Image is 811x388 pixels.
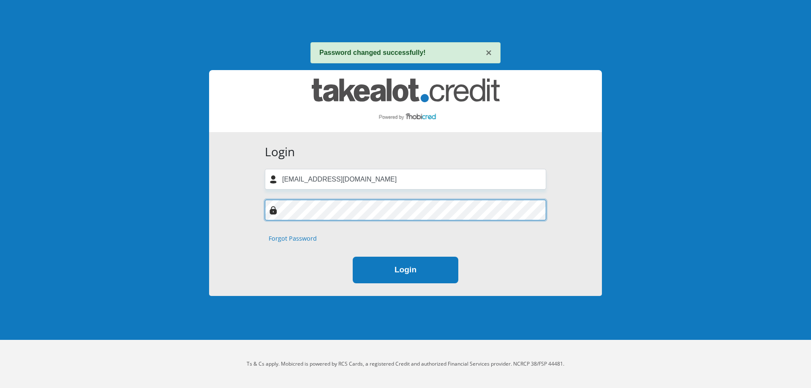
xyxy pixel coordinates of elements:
[269,206,278,214] img: Image
[269,175,278,184] img: user-icon image
[312,79,500,124] img: takealot_credit logo
[353,257,458,283] button: Login
[265,169,546,190] input: Username
[319,49,426,56] strong: Password changed successfully!
[171,360,640,368] p: Ts & Cs apply. Mobicred is powered by RCS Cards, a registered Credit and authorized Financial Ser...
[269,234,317,243] a: Forgot Password
[265,145,546,159] h3: Login
[486,48,492,58] button: ×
